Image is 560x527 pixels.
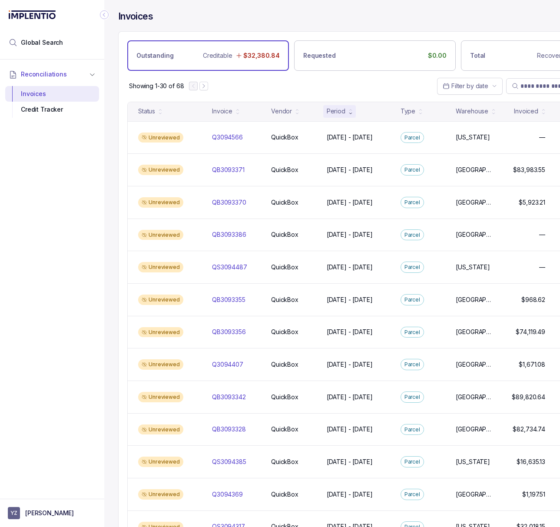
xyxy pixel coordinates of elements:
button: Date Range Picker [437,78,503,94]
div: Invoiced [514,107,538,116]
p: [DATE] - [DATE] [327,230,373,239]
p: [GEOGRAPHIC_DATA] [456,490,494,499]
p: QuickBox [271,166,298,174]
h4: Invoices [118,10,153,23]
p: $32,380.84 [243,51,280,60]
div: Collapse Icon [99,10,109,20]
p: QB3093355 [212,295,245,304]
div: Unreviewed [138,392,183,402]
div: Unreviewed [138,165,183,175]
p: Parcel [404,295,420,304]
div: Warehouse [456,107,488,116]
p: QB3093370 [212,198,246,207]
p: Q3094369 [212,490,243,499]
p: [GEOGRAPHIC_DATA] [456,425,494,434]
p: Showing 1-30 of 68 [129,82,184,90]
div: Vendor [271,107,292,116]
button: Reconciliations [5,65,99,84]
button: Next Page [199,82,208,90]
button: User initials[PERSON_NAME] [8,507,96,519]
p: QuickBox [271,263,298,272]
p: Parcel [404,231,420,239]
p: $0.00 [428,51,447,60]
p: QS3094487 [212,263,247,272]
p: QB3093342 [212,393,246,401]
p: Parcel [404,425,420,434]
div: Unreviewed [138,230,183,240]
p: [GEOGRAPHIC_DATA] [456,295,494,304]
p: [PERSON_NAME] [25,509,74,517]
p: [GEOGRAPHIC_DATA] [456,198,494,207]
p: QuickBox [271,198,298,207]
p: [DATE] - [DATE] [327,198,373,207]
p: [GEOGRAPHIC_DATA] [456,328,494,336]
div: Unreviewed [138,327,183,338]
p: $1,671.08 [519,360,545,369]
p: [DATE] - [DATE] [327,328,373,336]
p: QB3093386 [212,230,246,239]
span: Reconciliations [21,70,67,79]
div: Unreviewed [138,359,183,370]
p: [DATE] - [DATE] [327,490,373,499]
div: Type [401,107,415,116]
p: — [539,263,545,272]
p: Q3094407 [212,360,243,369]
p: Q3094566 [212,133,243,142]
p: $968.62 [521,295,545,304]
p: [DATE] - [DATE] [327,295,373,304]
p: QuickBox [271,457,298,466]
p: Total [470,51,485,60]
p: QuickBox [271,295,298,304]
p: [DATE] - [DATE] [327,360,373,369]
p: [DATE] - [DATE] [327,133,373,142]
p: [US_STATE] [456,263,490,272]
p: Parcel [404,198,420,207]
p: — [539,230,545,239]
p: QuickBox [271,490,298,499]
p: Parcel [404,457,420,466]
p: QB3093371 [212,166,245,174]
p: Outstanding [136,51,173,60]
div: Invoice [212,107,232,116]
p: [US_STATE] [456,457,490,466]
p: $83,983.55 [513,166,545,174]
div: Unreviewed [138,197,183,208]
p: [DATE] - [DATE] [327,425,373,434]
p: QuickBox [271,133,298,142]
span: Global Search [21,38,63,47]
p: $74,119.49 [516,328,545,336]
p: QuickBox [271,328,298,336]
search: Date Range Picker [443,82,488,90]
p: Parcel [404,328,420,337]
p: $89,820.64 [512,393,545,401]
p: QuickBox [271,230,298,239]
div: Unreviewed [138,133,183,143]
div: Invoices [12,86,92,102]
span: Filter by date [451,82,488,89]
p: $5,923.21 [519,198,545,207]
div: Unreviewed [138,262,183,272]
p: QuickBox [271,425,298,434]
p: [DATE] - [DATE] [327,393,373,401]
p: [GEOGRAPHIC_DATA] [456,166,494,174]
div: Reconciliations [5,84,99,119]
p: QB3093328 [212,425,246,434]
p: QuickBox [271,360,298,369]
p: QS3094385 [212,457,246,466]
p: Creditable [203,51,232,60]
div: Unreviewed [138,457,183,467]
p: [DATE] - [DATE] [327,263,373,272]
div: Unreviewed [138,424,183,435]
span: User initials [8,507,20,519]
p: [DATE] - [DATE] [327,457,373,466]
p: QB3093356 [212,328,246,336]
div: Unreviewed [138,489,183,500]
p: QuickBox [271,393,298,401]
p: $1,197.51 [522,490,545,499]
p: Parcel [404,360,420,369]
div: Remaining page entries [129,82,184,90]
div: Period [327,107,345,116]
div: Unreviewed [138,295,183,305]
p: $16,635.13 [517,457,545,466]
p: Parcel [404,263,420,272]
